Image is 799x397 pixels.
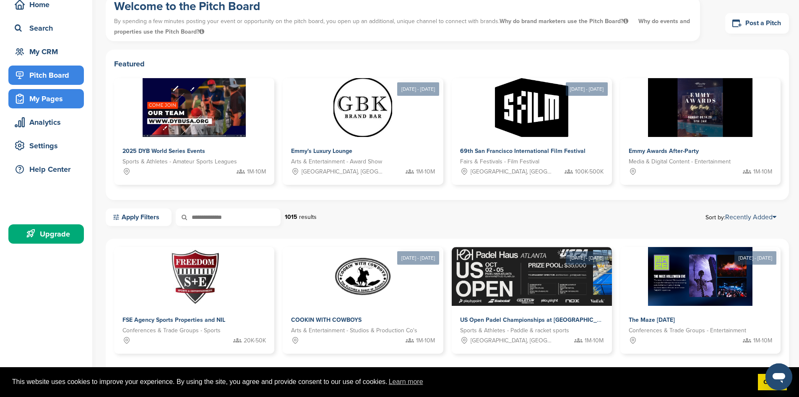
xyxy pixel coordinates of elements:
div: [DATE] - [DATE] [397,82,439,96]
span: Sort by: [705,214,776,221]
span: 1M-10M [753,167,772,176]
span: 2025 DYB World Series Events [122,147,205,155]
iframe: Button to launch messaging window [765,363,792,390]
div: [DATE] - [DATE] [397,251,439,265]
h2: Featured [114,58,781,70]
p: By spending a few minutes posting your event or opportunity on the pitch board, you open up an ad... [114,14,692,39]
strong: 1015 [285,213,297,221]
img: Sponsorpitch & [143,78,246,137]
span: This website uses cookies to improve your experience. By using the site, you agree and provide co... [12,376,751,388]
a: learn more about cookies [388,376,424,388]
span: Conferences & Trade Groups - Sports [122,326,221,335]
a: My Pages [8,89,84,108]
span: 1M-10M [753,336,772,345]
span: [GEOGRAPHIC_DATA], [GEOGRAPHIC_DATA] [471,167,553,176]
a: Apply Filters [106,208,172,226]
a: Post a Pitch [725,13,789,34]
span: Sports & Athletes - Paddle & racket sports [460,326,569,335]
img: Sponsorpitch & [333,247,392,306]
img: Sponsorpitch & [452,247,671,306]
img: Sponsorpitch & [333,78,392,137]
a: My CRM [8,42,84,61]
span: Why do brand marketers use the Pitch Board? [500,18,630,25]
span: US Open Padel Championships at [GEOGRAPHIC_DATA] [460,316,614,323]
div: My Pages [13,91,84,106]
span: 20K-50K [244,336,266,345]
a: Upgrade [8,224,84,244]
a: [DATE] - [DATE] Sponsorpitch & Emmy's Luxury Lounge Arts & Entertainment - Award Show [GEOGRAPHIC... [283,65,443,185]
span: 1M-10M [585,336,604,345]
span: Emmy Awards After-Party [629,147,699,155]
span: 1M-10M [247,167,266,176]
img: Sponsorpitch & [648,78,752,137]
span: 100K-500K [575,167,604,176]
a: Sponsorpitch & Emmy Awards After-Party Media & Digital Content - Entertainment 1M-10M [620,78,781,185]
span: Arts & Entertainment - Award Show [291,157,382,166]
a: Sponsorpitch & FSE Agency Sports Properties and NIL Conferences & Trade Groups - Sports 20K-50K [114,247,274,354]
div: [DATE] - [DATE] [566,251,608,265]
div: Help Center [13,162,84,177]
span: 1M-10M [416,336,435,345]
span: [GEOGRAPHIC_DATA], [GEOGRAPHIC_DATA] [471,336,553,345]
span: [GEOGRAPHIC_DATA], [GEOGRAPHIC_DATA] [302,167,384,176]
span: 1M-10M [416,167,435,176]
img: Sponsorpitch & [648,247,752,306]
div: Settings [13,138,84,153]
div: Search [13,21,84,36]
a: Settings [8,136,84,155]
span: 69th San Francisco International Film Festival [460,147,586,155]
span: COOKIN WITH COWBOYS [291,316,362,323]
a: [DATE] - [DATE] Sponsorpitch & 69th San Francisco International Film Festival Fairs & Festivals -... [452,65,612,185]
div: Pitch Board [13,68,84,83]
span: FSE Agency Sports Properties and NIL [122,316,225,323]
a: Recently Added [725,213,776,221]
div: [DATE] - [DATE] [566,82,608,96]
span: The Maze [DATE] [629,316,675,323]
div: Upgrade [13,226,84,242]
a: Pitch Board [8,66,84,85]
a: [DATE] - [DATE] Sponsorpitch & US Open Padel Championships at [GEOGRAPHIC_DATA] Sports & Athletes... [452,234,612,354]
img: Sponsorpitch & [495,78,568,137]
a: Sponsorpitch & 2025 DYB World Series Events Sports & Athletes - Amateur Sports Leagues 1M-10M [114,78,274,185]
span: Media & Digital Content - Entertainment [629,157,731,166]
span: Sports & Athletes - Amateur Sports Leagues [122,157,237,166]
a: dismiss cookie message [758,374,787,391]
span: results [299,213,317,221]
div: Analytics [13,115,84,130]
a: Analytics [8,113,84,132]
img: Sponsorpitch & [165,247,224,306]
div: [DATE] - [DATE] [734,251,776,265]
a: Help Center [8,160,84,179]
span: Conferences & Trade Groups - Entertainment [629,326,746,335]
a: Search [8,18,84,38]
span: Arts & Entertainment - Studios & Production Co's [291,326,417,335]
span: Emmy's Luxury Lounge [291,147,352,155]
span: Fairs & Festivals - Film Festival [460,157,539,166]
a: [DATE] - [DATE] Sponsorpitch & The Maze [DATE] Conferences & Trade Groups - Entertainment 1M-10M [620,234,781,354]
div: My CRM [13,44,84,59]
a: [DATE] - [DATE] Sponsorpitch & COOKIN WITH COWBOYS Arts & Entertainment - Studios & Production Co... [283,234,443,354]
